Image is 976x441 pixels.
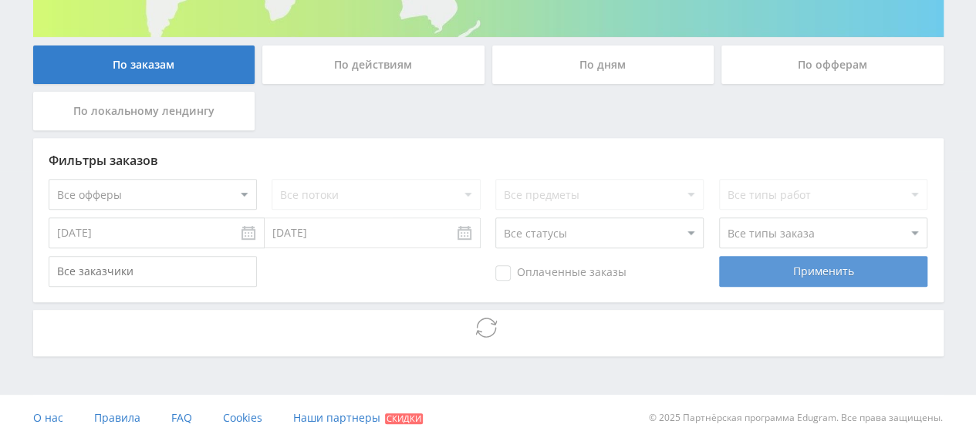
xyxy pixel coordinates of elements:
[492,45,714,84] div: По дням
[495,265,626,281] span: Оплаченные заказы
[495,395,943,441] div: © 2025 Партнёрская программа Edugram. Все права защищены.
[33,45,255,84] div: По заказам
[33,410,63,425] span: О нас
[33,92,255,130] div: По локальному лендингу
[721,45,944,84] div: По офферам
[223,395,262,441] a: Cookies
[94,395,140,441] a: Правила
[49,256,257,287] input: Все заказчики
[94,410,140,425] span: Правила
[719,256,927,287] div: Применить
[171,395,192,441] a: FAQ
[49,153,928,167] div: Фильтры заказов
[385,413,423,424] span: Скидки
[262,45,485,84] div: По действиям
[293,410,380,425] span: Наши партнеры
[171,410,192,425] span: FAQ
[293,395,423,441] a: Наши партнеры Скидки
[33,395,63,441] a: О нас
[223,410,262,425] span: Cookies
